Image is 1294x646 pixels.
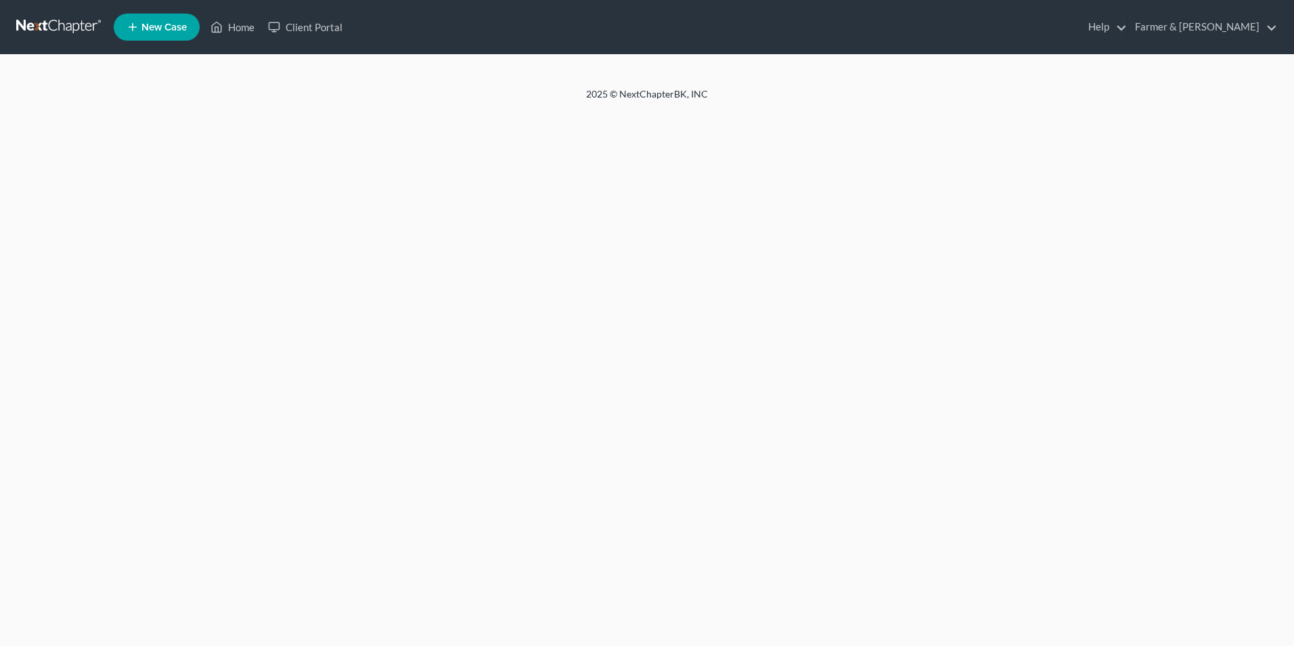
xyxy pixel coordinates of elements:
[204,15,261,39] a: Home
[1081,15,1127,39] a: Help
[261,87,1033,112] div: 2025 © NextChapterBK, INC
[114,14,200,41] new-legal-case-button: New Case
[1128,15,1277,39] a: Farmer & [PERSON_NAME]
[261,15,349,39] a: Client Portal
